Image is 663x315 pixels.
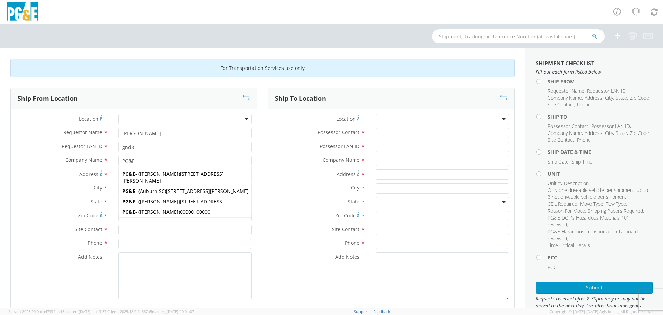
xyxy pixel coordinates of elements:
[140,170,179,177] span: [PERSON_NAME]
[122,170,135,177] strong: PG&E
[107,309,194,314] span: Client: 2025.18.0-fd567a5
[616,94,627,101] span: State
[275,95,326,102] h3: Ship To Location
[119,196,251,207] div: - ( )
[119,186,251,196] div: - ( )
[605,94,613,101] span: City
[119,169,251,186] div: - ( )
[548,242,590,249] span: Time Critical Details
[122,209,233,222] span: 00000, 00000, [GEOGRAPHIC_DATA], 000, [GEOGRAPHIC_DATA]
[548,101,574,108] span: Site Contact
[616,130,628,137] li: ,
[10,59,515,77] div: For Transportation Services use only
[548,255,653,260] h4: PCC
[548,101,575,108] li: ,
[548,123,589,130] li: ,
[548,137,575,143] li: ,
[536,68,653,75] span: Fill out each form listed below
[354,309,369,314] a: Support
[548,137,574,143] span: Site Contact
[548,149,653,155] h4: Ship Date & Time
[605,130,613,136] span: City
[548,171,653,176] h4: Unit
[548,187,648,200] span: Only one driveable vehicle per shipment, up to 3 not driveable vehicle per shipment
[88,240,102,246] span: Phone
[180,198,224,205] span: [STREET_ADDRESS]
[119,207,251,224] div: - ( )
[585,130,602,136] span: Address
[140,198,179,205] span: [PERSON_NAME]
[564,180,590,187] li: ,
[548,228,651,242] li: ,
[548,228,638,242] span: PG&E Hazardous Transportation Tailboard reviewed
[587,87,627,94] li: ,
[550,309,655,314] span: Copyright © [DATE]-[DATE] Agistix Inc., All Rights Reserved
[78,253,102,260] span: Add Notes
[548,180,562,187] li: ,
[351,184,359,191] span: City
[548,114,653,119] h4: Ship To
[63,129,102,136] span: Requestor Name
[79,171,98,177] span: Address
[90,198,102,205] span: State
[585,94,603,101] li: ,
[577,137,591,143] span: Phone
[548,207,585,214] span: Reason For Move
[577,101,591,108] span: Phone
[591,123,631,130] li: ,
[630,94,650,101] li: ,
[548,87,584,94] span: Requestor Name
[585,130,603,137] li: ,
[432,29,605,43] input: Shipment, Tracking or Reference Number (at least 4 chars)
[591,123,630,129] span: Possessor LAN ID
[8,309,106,314] span: Server: 2025.20.0-db47332bad5
[548,214,651,228] li: ,
[548,180,561,186] span: Unit #
[548,207,586,214] li: ,
[548,94,583,101] li: ,
[345,240,359,246] span: Phone
[580,201,603,207] span: Move Type
[616,130,627,136] span: State
[166,188,249,194] span: [STREET_ADDRESS][PERSON_NAME]
[564,180,589,186] span: Description
[548,158,569,165] span: Ship Date
[320,143,359,149] span: Possessor LAN ID
[548,87,585,94] li: ,
[78,212,98,219] span: Zip Code
[548,201,578,207] li: ,
[587,87,626,94] span: Requestor LAN ID
[152,309,194,314] span: master, [DATE] 10:01:07
[65,157,102,163] span: Company Name
[536,59,594,67] strong: Shipment Checklist
[605,94,614,101] li: ,
[548,264,557,270] span: PCC
[616,94,628,101] li: ,
[548,94,582,101] span: Company Name
[335,212,356,219] span: Zip Code
[548,79,653,84] h4: Ship From
[75,226,102,232] span: Site Contact
[140,209,179,215] span: [PERSON_NAME]
[64,309,106,314] span: master, [DATE] 11:13:37
[605,130,614,137] li: ,
[122,209,135,215] strong: PG&E
[606,201,626,207] span: Tow Type
[630,130,649,136] span: Zip Code
[548,158,570,165] li: ,
[122,170,224,184] span: [STREET_ADDRESS][PERSON_NAME]
[332,226,359,232] span: Site Contact
[588,207,643,214] span: Shipping Papers Required
[588,207,644,214] li: ,
[548,123,588,129] span: Possessor Contact
[373,309,390,314] a: Feedback
[630,94,649,101] span: Zip Code
[606,201,627,207] li: ,
[335,253,359,260] span: Add Notes
[548,214,630,228] span: PG&E DOT's Hazardous Materials 101 reviewed
[122,198,135,205] strong: PG&E
[5,2,40,22] img: pge-logo-06675f144f4cfa6a6814.png
[536,282,653,294] button: Submit
[337,171,356,177] span: Address
[548,130,582,136] span: Company Name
